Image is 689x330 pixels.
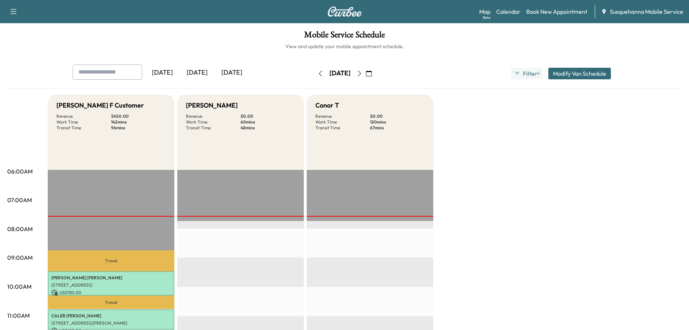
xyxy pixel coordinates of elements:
[111,119,166,125] p: 142 mins
[315,113,370,119] p: Revenue
[538,71,539,76] span: 1
[370,119,425,125] p: 120 mins
[548,68,611,79] button: Modify Van Schedule
[51,313,171,319] p: CALEB [PERSON_NAME]
[241,119,295,125] p: 60 mins
[7,167,33,176] p: 06:00AM
[51,275,171,281] p: [PERSON_NAME] [PERSON_NAME]
[186,119,241,125] p: Work Time
[186,113,241,119] p: Revenue
[523,69,536,78] span: Filter
[370,113,425,119] p: $ 0.00
[511,68,542,79] button: Filter●1
[241,125,295,131] p: 48 mins
[56,100,144,110] h5: [PERSON_NAME] F Customer
[483,15,490,20] div: Beta
[214,64,249,81] div: [DATE]
[56,113,111,119] p: Revenue
[186,125,241,131] p: Transit Time
[526,7,587,16] a: Book New Appointment
[7,43,682,50] h6: View and update your mobile appointment schedule.
[7,225,33,233] p: 08:00AM
[241,113,295,119] p: $ 0.00
[7,282,31,291] p: 10:00AM
[7,196,32,204] p: 07:00AM
[51,282,171,288] p: [STREET_ADDRESS]
[327,7,362,17] img: Curbee Logo
[145,64,180,81] div: [DATE]
[7,30,682,43] h1: Mobile Service Schedule
[56,125,111,131] p: Transit Time
[7,253,33,262] p: 09:00AM
[111,125,166,131] p: 96 mins
[315,125,370,131] p: Transit Time
[610,7,683,16] span: Susquehanna Mobile Service
[48,250,174,271] p: Travel
[48,296,174,309] p: Travel
[496,7,520,16] a: Calendar
[370,125,425,131] p: 67 mins
[111,113,166,119] p: $ 450.00
[51,320,171,326] p: [STREET_ADDRESS][PERSON_NAME]
[315,100,339,110] h5: Conor T
[536,72,537,75] span: ●
[186,100,238,110] h5: [PERSON_NAME]
[315,119,370,125] p: Work Time
[56,119,111,125] p: Work Time
[479,7,490,16] a: MapBeta
[329,69,350,78] div: [DATE]
[7,311,30,320] p: 11:00AM
[180,64,214,81] div: [DATE]
[51,289,171,296] p: USD 150.00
